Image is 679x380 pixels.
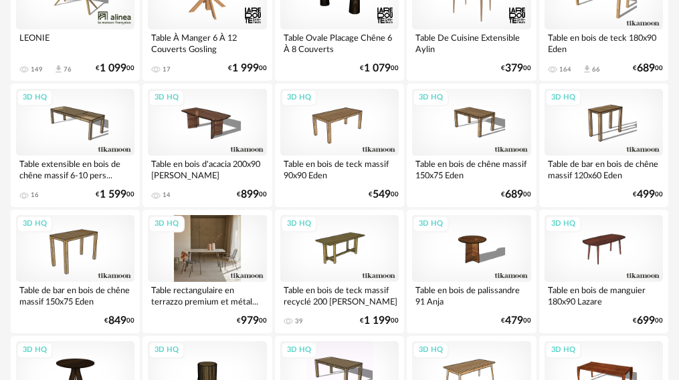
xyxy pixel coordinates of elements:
[17,216,53,232] div: 3D HQ
[364,317,391,325] span: 1 199
[364,64,391,73] span: 1 079
[108,317,126,325] span: 849
[360,317,399,325] div: € 00
[559,65,571,73] div: 164
[505,64,523,73] span: 379
[54,64,64,74] span: Download icon
[373,190,391,199] span: 549
[149,89,185,106] div: 3D HQ
[275,210,404,333] a: 3D HQ Table en bois de teck massif recyclé 200 [PERSON_NAME] 39 €1 19900
[16,156,134,182] div: Table extensible en bois de chêne massif 6-10 pers...
[142,210,272,333] a: 3D HQ Table rectangulaire en terrazzo premium et métal... €97900
[501,190,531,199] div: € 00
[592,65,600,73] div: 66
[501,64,531,73] div: € 00
[413,342,449,359] div: 3D HQ
[148,282,266,309] div: Table rectangulaire en terrazzo premium et métal...
[413,216,449,232] div: 3D HQ
[582,64,592,74] span: Download icon
[237,317,267,325] div: € 00
[16,282,134,309] div: Table de bar en bois de chêne massif 150x75 Eden
[241,317,259,325] span: 979
[100,190,126,199] span: 1 599
[17,89,53,106] div: 3D HQ
[281,216,317,232] div: 3D HQ
[633,190,663,199] div: € 00
[149,216,185,232] div: 3D HQ
[163,191,171,199] div: 14
[545,29,663,56] div: Table en bois de teck 180x90 Eden
[148,29,266,56] div: Table À Manger 6 À 12 Couverts Gosling
[369,190,399,199] div: € 00
[633,64,663,73] div: € 00
[241,190,259,199] span: 899
[545,282,663,309] div: Table en bois de manguier 180x90 Lazare
[280,282,399,309] div: Table en bois de teck massif recyclé 200 [PERSON_NAME]
[412,156,530,182] div: Table en bois de chêne massif 150x75 Eden
[16,29,134,56] div: LEONIE
[281,89,317,106] div: 3D HQ
[280,156,399,182] div: Table en bois de teck massif 90x90 Eden
[96,64,134,73] div: € 00
[100,64,126,73] span: 1 099
[163,65,171,73] div: 17
[104,317,134,325] div: € 00
[232,64,259,73] span: 1 999
[228,64,267,73] div: € 00
[412,282,530,309] div: Table en bois de palissandre 91 Anja
[545,89,581,106] div: 3D HQ
[142,83,272,207] a: 3D HQ Table en bois d'acacia 200x90 [PERSON_NAME] 14 €89900
[637,317,655,325] span: 699
[281,342,317,359] div: 3D HQ
[545,342,581,359] div: 3D HQ
[237,190,267,199] div: € 00
[31,191,39,199] div: 16
[96,190,134,199] div: € 00
[11,210,140,333] a: 3D HQ Table de bar en bois de chêne massif 150x75 Eden €84900
[505,317,523,325] span: 479
[637,64,655,73] span: 689
[295,317,303,325] div: 39
[17,342,53,359] div: 3D HQ
[31,65,43,73] div: 149
[275,83,404,207] a: 3D HQ Table en bois de teck massif 90x90 Eden €54900
[407,210,536,333] a: 3D HQ Table en bois de palissandre 91 Anja €47900
[505,190,523,199] span: 689
[413,89,449,106] div: 3D HQ
[545,216,581,232] div: 3D HQ
[545,156,663,182] div: Table de bar en bois de chêne massif 120x60 Eden
[11,83,140,207] a: 3D HQ Table extensible en bois de chêne massif 6-10 pers... 16 €1 59900
[148,156,266,182] div: Table en bois d'acacia 200x90 [PERSON_NAME]
[407,83,536,207] a: 3D HQ Table en bois de chêne massif 150x75 Eden €68900
[360,64,399,73] div: € 00
[637,190,655,199] span: 499
[280,29,399,56] div: Table Ovale Placage Chêne 6 À 8 Couverts [PERSON_NAME]
[539,210,668,333] a: 3D HQ Table en bois de manguier 180x90 Lazare €69900
[64,65,72,73] div: 76
[501,317,531,325] div: € 00
[633,317,663,325] div: € 00
[149,342,185,359] div: 3D HQ
[412,29,530,56] div: Table De Cuisine Extensible Aylin
[539,83,668,207] a: 3D HQ Table de bar en bois de chêne massif 120x60 Eden €49900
